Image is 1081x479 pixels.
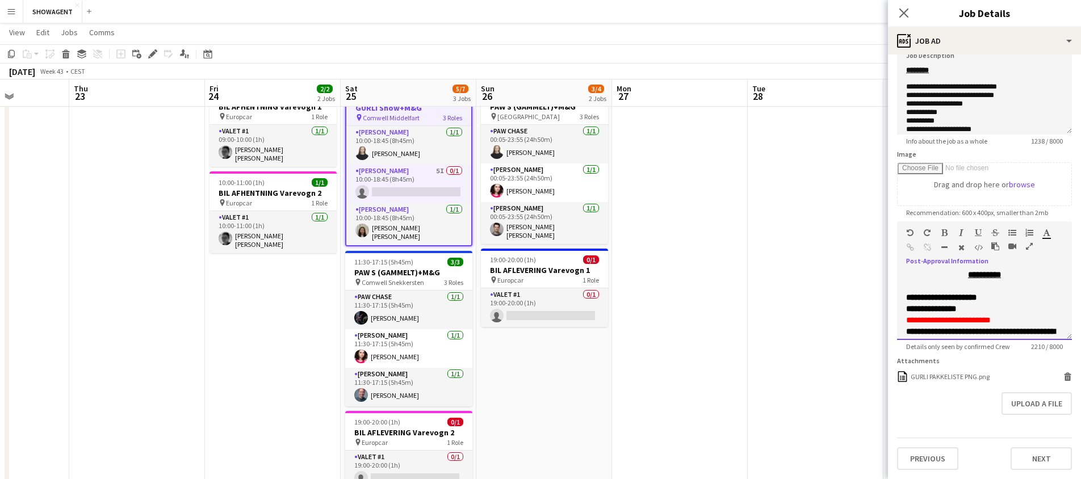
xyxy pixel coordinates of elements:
app-job-card: 19:00-20:00 (1h)0/1BIL AFLEVERING Varevogn 1 Europcar1 RoleValet #10/119:00-20:00 (1h) [481,249,608,327]
span: 1238 / 8000 [1022,137,1072,145]
span: 1/1 [312,178,328,187]
span: Europcar [362,438,388,447]
span: 1 Role [583,276,599,284]
div: 2 Jobs [317,94,335,103]
div: GURLI PAKKELISTE PNG.png [911,372,990,381]
span: 1 Role [311,112,328,121]
a: Comms [85,25,119,40]
h3: BIL AFLEVERING Varevogn 2 [345,427,472,438]
app-job-card: 09:00-10:00 (1h)1/1BIL AFHENTNING Varevogn 1 Europcar1 RoleValet #11/109:00-10:00 (1h)[PERSON_NAM... [210,85,337,167]
span: Thu [74,83,88,94]
span: 0/1 [447,418,463,426]
span: 19:00-20:00 (1h) [354,418,400,426]
span: Fri [210,83,219,94]
span: Details only seen by confirmed Crew [897,342,1019,351]
app-job-card: 10:00-18:45 (8h45m)2/3GURLI Show+M&G Comwell Middelfart3 Roles[PERSON_NAME]1/110:00-18:45 (8h45m)... [345,85,472,246]
app-job-card: 11:30-17:15 (5h45m)3/3PAW S (GAMMELT)+M&G Comwell Snekkersten3 RolesPAW CHASE1/111:30-17:15 (5h45... [345,251,472,406]
span: 3 Roles [444,278,463,287]
button: Clear Formatting [957,243,965,252]
app-job-card: 00:05-23:55 (24h50m)3/3PAW S (GAMMELT)+M&G [GEOGRAPHIC_DATA]3 RolesPAW CHASE1/100:05-23:55 (24h50... [481,85,608,244]
app-card-role: [PERSON_NAME]1/111:30-17:15 (5h45m)[PERSON_NAME] [345,368,472,406]
button: HTML Code [974,243,982,252]
button: Horizontal Line [940,243,948,252]
button: Ordered List [1025,228,1033,237]
button: Fullscreen [1025,242,1033,251]
div: [DATE] [9,66,35,77]
span: 3 Roles [580,112,599,121]
app-card-role: [PERSON_NAME]1/110:00-18:45 (8h45m)[PERSON_NAME] [346,126,471,165]
span: Comwell Snekkersten [362,278,424,287]
span: 25 [343,90,358,103]
div: CEST [70,67,85,75]
button: Upload a file [1002,392,1072,415]
span: Sun [481,83,495,94]
span: 1 Role [311,199,328,207]
span: 3/4 [588,85,604,93]
span: Europcar [226,112,252,121]
h3: Job Details [888,6,1081,20]
a: Jobs [56,25,82,40]
span: [GEOGRAPHIC_DATA] [497,112,560,121]
span: Europcar [497,276,523,284]
app-card-role: [PERSON_NAME]5I0/110:00-18:45 (8h45m) [346,165,471,203]
app-card-role: [PERSON_NAME]1/100:05-23:55 (24h50m)[PERSON_NAME] [481,163,608,202]
span: Week 43 [37,67,66,75]
h3: PAW S (GAMMELT)+M&G [345,267,472,278]
span: 28 [751,90,765,103]
span: 19:00-20:00 (1h) [490,255,536,264]
span: 5/7 [452,85,468,93]
app-card-role: Valet #11/110:00-11:00 (1h)[PERSON_NAME] [PERSON_NAME] [PERSON_NAME] [210,211,337,253]
span: Europcar [226,199,252,207]
a: View [5,25,30,40]
span: View [9,27,25,37]
span: 10:00-11:00 (1h) [219,178,265,187]
span: 27 [615,90,631,103]
span: Comwell Middelfart [363,114,420,122]
span: 26 [479,90,495,103]
span: 0/1 [583,255,599,264]
button: Unordered List [1008,228,1016,237]
span: Edit [36,27,49,37]
span: 1 Role [447,438,463,447]
button: Strikethrough [991,228,999,237]
app-card-role: PAW CHASE1/111:30-17:15 (5h45m)[PERSON_NAME] [345,291,472,329]
span: 2210 / 8000 [1022,342,1072,351]
button: Redo [923,228,931,237]
span: Comms [89,27,115,37]
span: 29 [886,90,903,103]
div: Job Ad [888,27,1081,54]
label: Attachments [897,356,940,365]
span: 3/3 [447,258,463,266]
app-card-role: Valet #11/109:00-10:00 (1h)[PERSON_NAME] [PERSON_NAME] [PERSON_NAME] [210,125,337,167]
span: Tue [752,83,765,94]
h3: BIL AFHENTNING Varevogn 1 [210,102,337,112]
div: 3 Jobs [453,94,471,103]
span: 24 [208,90,219,103]
button: Undo [906,228,914,237]
button: Underline [974,228,982,237]
button: SHOWAGENT [23,1,82,23]
app-card-role: [PERSON_NAME]1/100:05-23:55 (24h50m)[PERSON_NAME] [PERSON_NAME] [481,202,608,244]
button: Paste as plain text [991,242,999,251]
div: 2 Jobs [589,94,606,103]
app-job-card: 10:00-11:00 (1h)1/1BIL AFHENTNING Varevogn 2 Europcar1 RoleValet #11/110:00-11:00 (1h)[PERSON_NAM... [210,171,337,253]
span: 3 Roles [443,114,462,122]
span: 2/2 [317,85,333,93]
button: Text Color [1042,228,1050,237]
app-card-role: Valet #10/119:00-20:00 (1h) [481,288,608,327]
h3: BIL AFLEVERING Varevogn 1 [481,265,608,275]
span: 11:30-17:15 (5h45m) [354,258,413,266]
h3: GURLI Show+M&G [346,103,471,113]
span: Recommendation: 600 x 400px, smaller than 2mb [897,208,1057,217]
app-card-role: PAW CHASE1/100:05-23:55 (24h50m)[PERSON_NAME] [481,125,608,163]
span: Sat [345,83,358,94]
span: Mon [617,83,631,94]
span: Info about the job as a whole [897,137,996,145]
span: 23 [72,90,88,103]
